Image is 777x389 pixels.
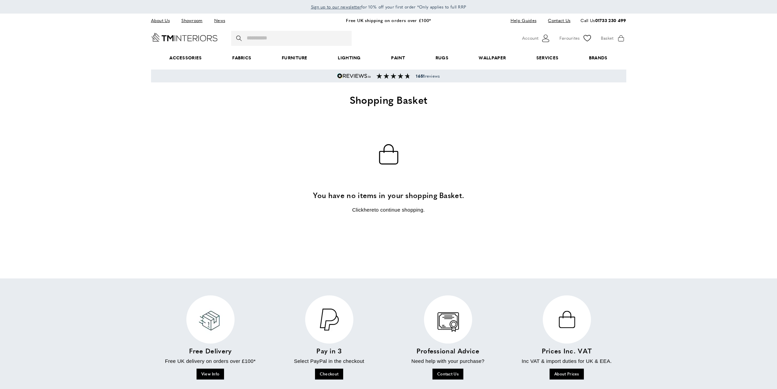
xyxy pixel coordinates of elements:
[337,73,371,79] img: Reviews.io 5 stars
[522,35,538,42] span: Account
[315,369,343,380] a: Checkout
[550,369,584,380] a: About Prices
[209,16,230,25] a: News
[151,33,218,42] a: Go to Home page
[543,16,570,25] a: Contact Us
[432,369,463,380] a: Contact Us
[390,357,506,365] p: Need help with your purchase?
[416,73,440,79] span: reviews
[311,3,362,10] a: Sign up to our newsletter
[509,346,625,355] h4: Prices Inc. VAT
[151,16,175,25] a: About Us
[153,357,268,365] p: Free UK delivery on orders over £100*
[346,17,431,23] a: Free UK shipping on orders over £100*
[272,357,387,365] p: Select PayPal in the checkout
[253,206,524,214] p: Click to continue shopping.
[320,371,338,377] span: Checkout
[420,47,464,68] a: Rugs
[580,17,626,24] p: Call Us
[416,73,425,79] strong: 1651
[236,31,243,46] button: Search
[437,371,459,377] span: Contact Us
[521,47,574,68] a: Services
[201,371,220,377] span: View Info
[154,47,217,68] span: Accessories
[253,190,524,200] h3: You have no items in your shopping Basket.
[153,346,268,355] h4: Free Delivery
[376,47,420,68] a: Paint
[390,346,506,355] h4: Professional Advice
[197,369,224,380] a: View Info
[323,47,376,68] a: Lighting
[272,346,387,355] h4: Pay in 3
[574,47,623,68] a: Brands
[595,17,626,23] a: 01733 230 499
[266,47,322,68] a: Furniture
[464,47,521,68] a: Wallpaper
[311,4,466,10] span: for 10% off your first order *Only applies to full RRP
[522,33,551,43] button: Customer Account
[554,371,579,377] span: About Prices
[311,4,362,10] span: Sign up to our newsletter
[176,16,207,25] a: Showroom
[505,16,541,25] a: Help Guides
[217,47,266,68] a: Fabrics
[559,33,592,43] a: Favourites
[364,207,374,213] a: here
[376,73,410,79] img: Reviews section
[350,92,428,107] span: Shopping Basket
[559,35,580,42] span: Favourites
[509,357,625,365] p: Inc VAT & import duties for UK & EEA.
